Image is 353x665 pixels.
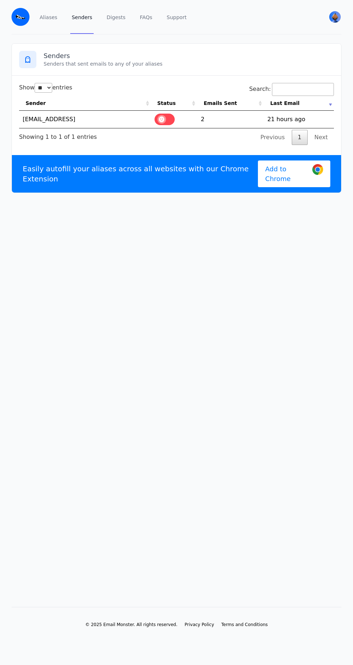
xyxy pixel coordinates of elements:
[185,622,214,627] a: Privacy Policy
[35,83,52,93] select: Showentries
[12,8,30,26] img: Email Monster
[19,111,151,128] td: [EMAIL_ADDRESS]
[19,96,151,111] th: Sender: activate to sort column ascending
[23,164,258,184] p: Easily autofill your aliases across all websites with our Chrome Extension
[85,622,178,627] li: © 2025 Email Monster. All rights reserved.
[197,111,264,128] td: 2
[19,84,72,91] label: Show entries
[44,60,334,67] p: Senders that sent emails to any of your aliases
[258,160,330,187] a: Add to Chrome
[264,111,334,128] td: 21 hours ago
[221,622,268,627] a: Terms and Conditions
[254,130,291,145] a: Previous
[308,130,334,145] a: Next
[272,83,334,96] input: Search:
[151,96,197,111] th: Status: activate to sort column ascending
[329,11,341,23] img: Dawn's Avatar
[44,52,334,60] h3: Senders
[329,10,341,23] button: User menu
[264,96,334,111] th: Last Email: activate to sort column ascending
[265,164,307,184] span: Add to Chrome
[19,128,97,141] div: Showing 1 to 1 of 1 entries
[197,96,264,111] th: Emails Sent: activate to sort column ascending
[249,85,334,92] label: Search:
[292,130,308,145] a: 1
[312,164,323,175] img: Google Chrome Logo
